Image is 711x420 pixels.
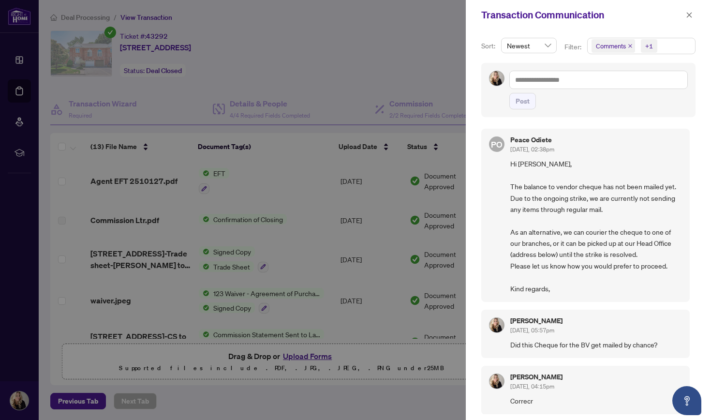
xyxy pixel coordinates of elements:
[510,327,554,334] span: [DATE], 05:57pm
[510,136,554,143] h5: Peace Odiete
[489,71,504,86] img: Profile Icon
[510,158,682,294] span: Hi [PERSON_NAME], The balance to vendor cheque has not been mailed yet. Due to the ongoing strike...
[510,374,563,380] h5: [PERSON_NAME]
[510,395,682,406] span: Correcr
[592,39,635,53] span: Comments
[645,41,653,51] div: +1
[686,12,693,18] span: close
[672,386,701,415] button: Open asap
[510,317,563,324] h5: [PERSON_NAME]
[489,318,504,332] img: Profile Icon
[628,44,633,48] span: close
[564,42,583,52] p: Filter:
[596,41,626,51] span: Comments
[489,374,504,389] img: Profile Icon
[510,383,554,390] span: [DATE], 04:15pm
[491,138,502,151] span: PO
[481,8,683,22] div: Transaction Communication
[510,339,682,350] span: Did this Cheque for the BV get mailed by chance?
[481,41,497,51] p: Sort:
[509,93,536,109] button: Post
[507,38,551,53] span: Newest
[510,146,554,153] span: [DATE], 02:38pm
